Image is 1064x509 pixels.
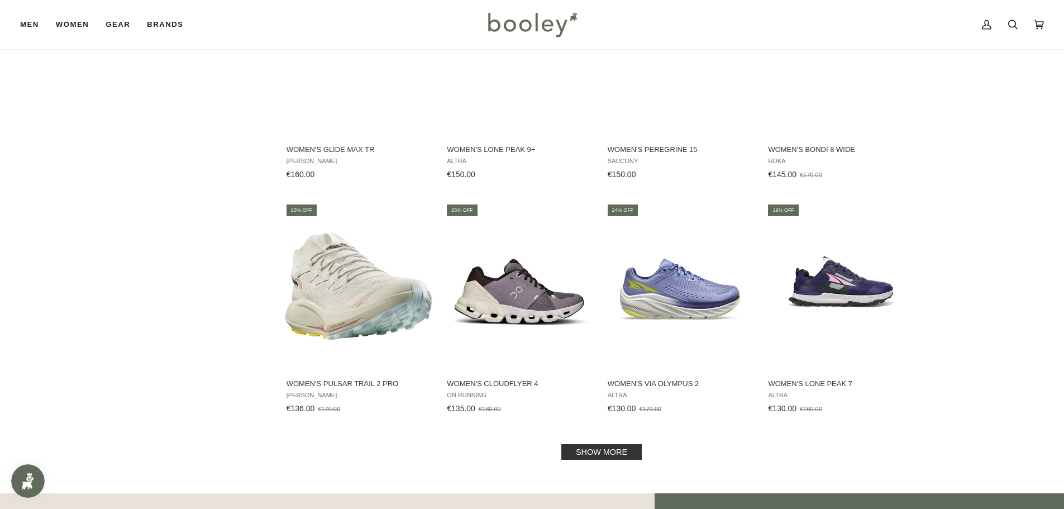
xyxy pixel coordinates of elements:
[285,213,433,361] img: Salomon Women's Pulsar Trail 2 Pro Rainy Day / Hot Sauce / Freesia - Booley Galway
[447,404,475,413] span: €135.00
[606,213,754,361] img: Altra Women's VIA Olympus 2 Purple - Booley Galway
[606,203,754,417] a: Women's VIA Olympus 2
[639,406,661,412] span: €170.00
[287,448,917,456] div: Pagination
[800,172,822,178] span: €170.00
[447,204,478,216] div: 25% off
[287,204,317,216] div: 20% off
[483,8,581,41] img: Booley
[20,19,39,30] span: Men
[447,392,591,399] span: On Running
[447,158,591,165] span: Altra
[287,170,315,179] span: €160.00
[608,392,752,399] span: Altra
[287,404,315,413] span: €136.00
[287,145,431,155] span: Women's Glide Max TR
[768,379,913,389] span: Women's Lone Peak 7
[768,145,913,155] span: Women's Bondi 8 Wide
[561,444,642,460] a: Show more
[445,213,593,361] img: On Women's Cloudflyer 4 Shark / Pearl - Booley Galway
[608,204,638,216] div: 24% off
[800,406,822,412] span: €160.00
[11,464,45,498] iframe: Button to open loyalty program pop-up
[608,158,752,165] span: Saucony
[608,170,636,179] span: €150.00
[287,379,431,389] span: Women's Pulsar Trail 2 Pro
[285,203,433,417] a: Women's Pulsar Trail 2 Pro
[608,145,752,155] span: Women's Peregrine 15
[56,19,89,30] span: Women
[447,145,591,155] span: Women's Lone Peak 9+
[445,203,593,417] a: Women's Cloudflyer 4
[768,158,913,165] span: Hoka
[766,203,914,417] a: Women's Lone Peak 7
[287,158,431,165] span: [PERSON_NAME]
[766,213,914,361] img: Altra Women's Lone Peak 7 Dark Purple - Booley Galway
[447,170,475,179] span: €150.00
[768,392,913,399] span: Altra
[318,406,340,412] span: €170.00
[768,404,796,413] span: €130.00
[106,19,130,30] span: Gear
[479,406,501,412] span: €180.00
[447,379,591,389] span: Women's Cloudflyer 4
[608,404,636,413] span: €130.00
[287,392,431,399] span: [PERSON_NAME]
[768,204,799,216] div: 19% off
[608,379,752,389] span: Women's VIA Olympus 2
[147,19,183,30] span: Brands
[768,170,796,179] span: €145.00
